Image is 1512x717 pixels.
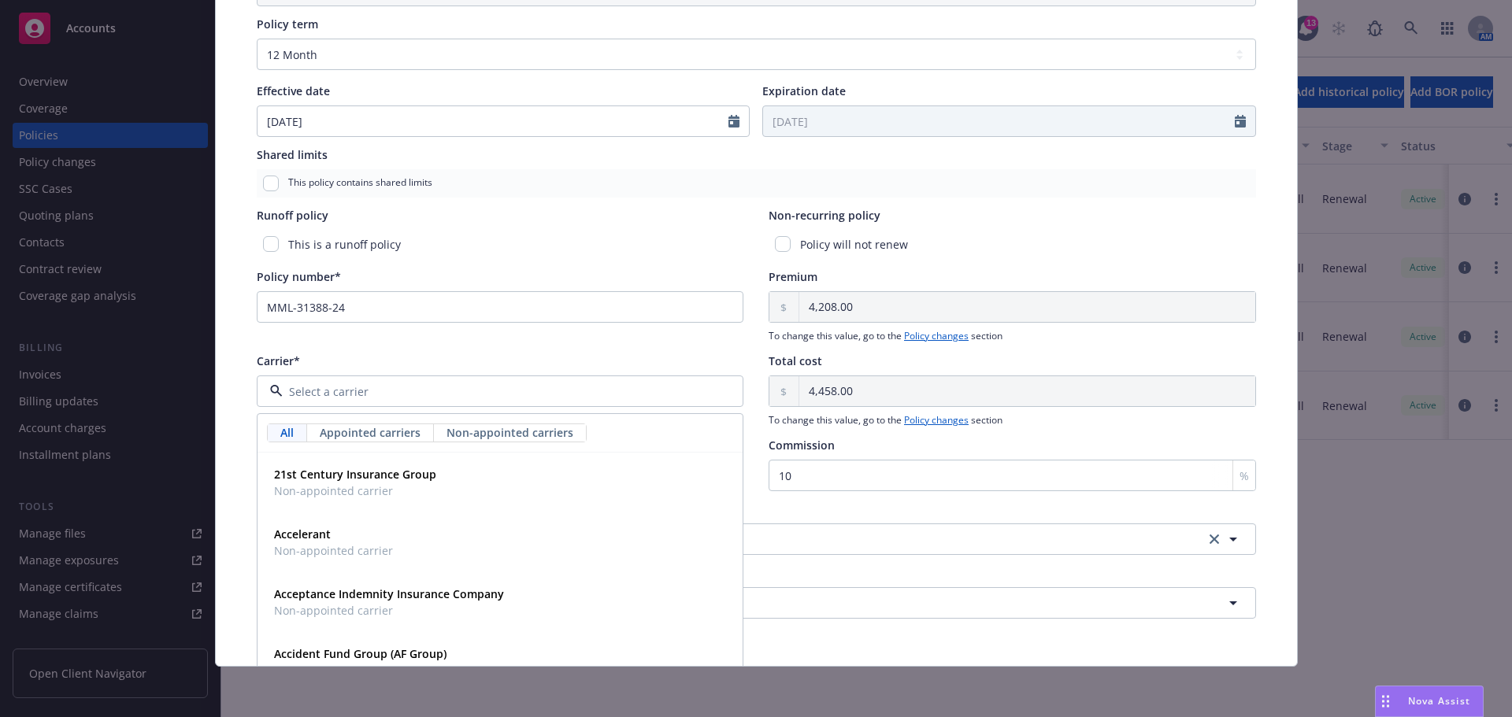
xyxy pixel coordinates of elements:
strong: Acceptance Indemnity Insurance Company [274,586,504,601]
strong: Accelerant [274,527,331,541]
div: This policy contains shared limits [257,169,1256,198]
button: Nothing selected [257,587,1256,619]
span: To change this value, go to the section [769,329,1256,343]
span: Total cost [769,353,822,368]
span: Non-appointed carrier [274,602,504,619]
a: Policy changes [904,329,969,342]
input: MM/DD/YYYY [763,106,1235,136]
span: Premium [769,269,817,284]
span: Nova Assist [1408,694,1470,708]
div: This is a runoff policy [257,230,744,259]
span: All [280,424,294,441]
svg: Calendar [728,115,739,128]
strong: 21st Century Insurance Group [274,467,436,482]
span: Commission [769,438,835,453]
input: Select a carrier [283,383,712,400]
button: Nova Assist [1375,686,1484,717]
span: Policy term [257,17,318,31]
input: 0.00 [799,376,1255,406]
button: CRC Groupclear selection [257,523,1256,555]
span: Appointed carriers [320,424,421,441]
span: Non-recurring policy [769,208,880,223]
span: Expiration date [762,83,846,98]
span: To change this value, go to the section [769,413,1256,427]
a: Policy changes [904,413,969,427]
span: Appointed carrier [274,662,447,678]
strong: Accident Fund Group (AF Group) [274,646,447,661]
span: % [1240,468,1249,484]
span: Non-appointed carrier [274,482,436,499]
svg: Calendar [1235,115,1246,128]
span: Carrier* [257,353,300,368]
span: Non-appointed carrier [274,542,393,559]
span: Effective date [257,83,330,98]
div: Drag to move [1376,686,1395,716]
input: MM/DD/YYYY [258,106,729,136]
input: 0.00 [799,292,1255,322]
span: Non-appointed carriers [447,424,573,441]
a: clear selection [1205,530,1224,549]
span: Policy number* [257,269,341,284]
div: Policy will not renew [769,230,1256,259]
span: Runoff policy [257,208,328,223]
span: Shared limits [257,147,328,162]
